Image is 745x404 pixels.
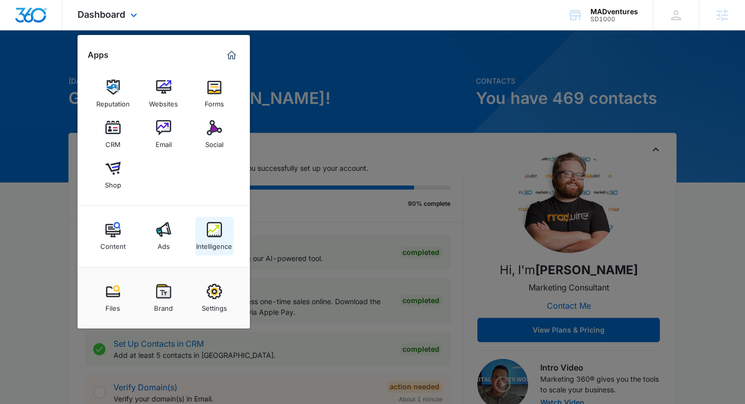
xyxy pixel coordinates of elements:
div: Ads [158,237,170,250]
div: Email [156,135,172,149]
a: Brand [144,279,183,317]
div: Brand [154,299,173,312]
div: Intelligence [196,237,232,250]
a: Content [94,217,132,255]
div: Reputation [96,95,130,108]
a: Files [94,279,132,317]
div: account id [590,16,638,23]
a: Shop [94,156,132,194]
div: Websites [149,95,178,108]
div: CRM [105,135,121,149]
span: Dashboard [78,9,125,20]
div: Shop [105,176,121,189]
div: account name [590,8,638,16]
div: Files [105,299,120,312]
a: Email [144,115,183,154]
div: Social [205,135,223,149]
a: Reputation [94,75,132,113]
a: Marketing 360® Dashboard [223,47,240,63]
a: Ads [144,217,183,255]
div: Settings [202,299,227,312]
a: Social [195,115,234,154]
h2: Apps [88,50,108,60]
a: Intelligence [195,217,234,255]
a: Websites [144,75,183,113]
div: Forms [205,95,224,108]
a: Settings [195,279,234,317]
a: CRM [94,115,132,154]
div: Content [100,237,126,250]
a: Forms [195,75,234,113]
